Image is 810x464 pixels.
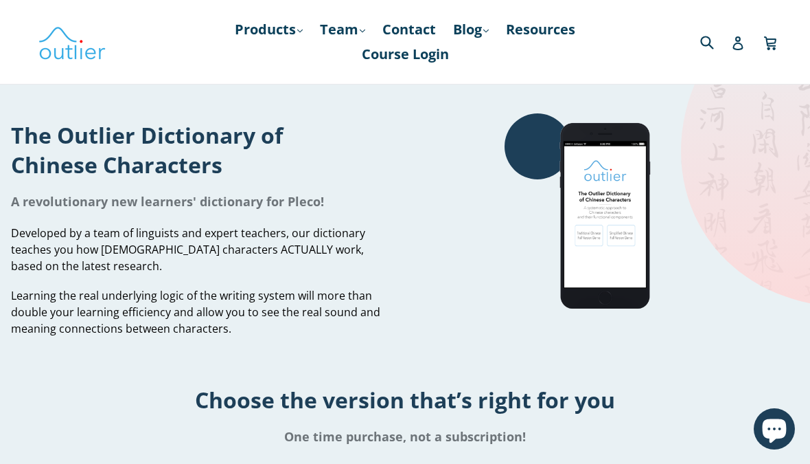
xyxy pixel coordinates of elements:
inbox-online-store-chat: Shopify online store chat [750,408,799,453]
h1: The Outlier Dictionary of Chinese Characters [11,120,395,179]
span: Developed by a team of linguists and expert teachers, our dictionary teaches you how [DEMOGRAPHIC... [11,225,365,274]
a: Products [228,17,310,42]
a: Contact [375,17,443,42]
a: Blog [446,17,496,42]
h1: A revolutionary new learners' dictionary for Pleco! [11,193,395,210]
input: Search [697,27,734,56]
a: Team [313,17,372,42]
a: Resources [499,17,582,42]
a: Course Login [355,42,456,67]
span: Learning the real underlying logic of the writing system will more than double your learning effi... [11,288,380,336]
img: Outlier Linguistics [38,22,106,62]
